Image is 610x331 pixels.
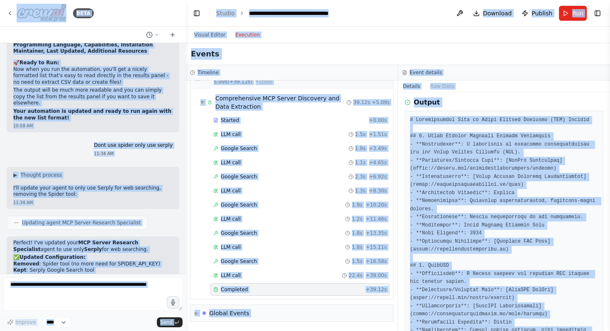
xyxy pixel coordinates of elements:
[366,216,387,222] span: + 11.46s
[355,173,366,180] span: 2.3s
[369,159,387,166] span: + 4.65s
[483,9,512,17] span: Download
[470,6,515,21] button: Download
[366,244,387,251] span: + 15.11s
[366,272,387,279] span: + 39.00s
[352,244,362,251] span: 1.8s
[366,230,387,236] span: + 13.35s
[73,8,94,18] div: BETA
[230,30,265,40] button: Execution
[349,272,362,279] span: 22.4s
[13,261,173,268] li: : Spider tool (no more need for SPIDER_API_KEY)
[355,131,366,138] span: 1.5s
[157,317,183,327] button: Send
[518,6,556,21] button: Publish
[366,286,387,293] span: + 39.12s
[209,309,249,317] div: Global Events
[13,172,62,178] button: ▶Thought process
[13,185,173,198] p: I'll update your agent to only use Serply for web searching, removing the Spider tool:
[167,296,179,309] button: Click to speak your automation idea
[355,159,366,166] span: 1.1s
[15,319,36,326] span: Improve
[13,240,138,252] strong: MCP Server Research Specialist
[13,108,171,121] strong: Your automation is updated and ready to run again with the new list format!
[200,99,204,106] span: ▼
[216,10,235,17] a: Studio
[221,117,239,124] span: Started
[398,80,425,92] button: Details
[166,30,179,40] button: Start a new chat
[20,254,85,260] strong: Updated Configuration:
[221,272,241,279] span: LLM call
[572,9,583,17] span: Run
[84,246,102,252] strong: Serply
[221,258,257,265] span: Google Search
[191,48,219,60] h2: Events
[372,99,390,106] span: + 5.09s
[532,9,552,17] span: Publish
[221,131,241,138] span: LLM call
[352,202,362,208] span: 1.9s
[13,60,173,66] h2: 🚀
[160,319,173,326] span: Send
[13,66,173,86] p: Now when you run the automation, you'll get a nicely formatted list that's easy to read directly ...
[221,187,241,194] span: LLM call
[414,97,440,107] h3: Output
[352,258,362,265] span: 1.5s
[189,30,230,40] button: Visual Editor
[221,159,241,166] span: LLM call
[13,267,173,274] li: : Serply Google Search tool
[425,80,459,92] button: Raw Data
[20,172,62,178] span: Thought process
[214,78,252,85] span: 5.09s (+39.12s)
[221,173,257,180] span: Google Search
[13,261,39,267] strong: Removed
[221,244,241,251] span: LLM call
[191,7,203,19] button: Hide left sidebar
[353,99,370,106] span: 39.12s
[13,240,173,253] p: Perfect! I've updated your agent to use only for web searching.
[17,4,66,22] img: Logo
[221,145,257,152] span: Google Search
[94,151,173,157] div: 11:34 AM
[3,317,39,328] button: Improve
[221,216,241,222] span: LLM call
[355,145,366,152] span: 1.9s
[369,187,387,194] span: + 8.30s
[13,123,173,129] div: 10:58 AM
[355,187,366,194] span: 1.3s
[13,200,173,206] div: 11:34 AM
[366,202,387,208] span: + 10.20s
[369,117,387,124] span: + 0.00s
[256,78,272,85] span: • 1 task
[366,258,387,265] span: + 16.58s
[592,7,603,19] button: Show right sidebar
[352,230,362,236] span: 1.8s
[198,69,219,76] h3: Timeline
[13,87,173,107] p: The output will be much more readable and you can simply copy the list from the results panel if ...
[94,142,173,149] p: Dont use spider only use serply
[22,219,141,226] span: Updating agent MCP Server Research Specialist
[13,48,147,54] strong: Maintainer, Last Updated, Additional Resources
[13,267,27,273] strong: Kept
[221,230,257,236] span: Google Search
[13,42,153,48] strong: Programming Language, Capabilities, Installation
[20,60,59,66] strong: Ready to Run:
[369,173,387,180] span: + 6.92s
[369,131,387,138] span: + 1.51s
[559,6,587,21] button: Run
[143,30,163,40] button: Switch to previous chat
[221,286,248,293] span: Completed
[215,94,346,111] div: Comprehensive MCP Server Discovery and Data Extraction
[352,216,362,222] span: 1.2s
[410,69,442,76] h3: Event details
[369,145,387,152] span: + 3.49s
[13,254,173,261] h2: ✅
[221,202,257,208] span: Google Search
[13,172,17,178] span: ▶
[216,9,342,17] nav: breadcrumb
[195,310,198,316] span: ▶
